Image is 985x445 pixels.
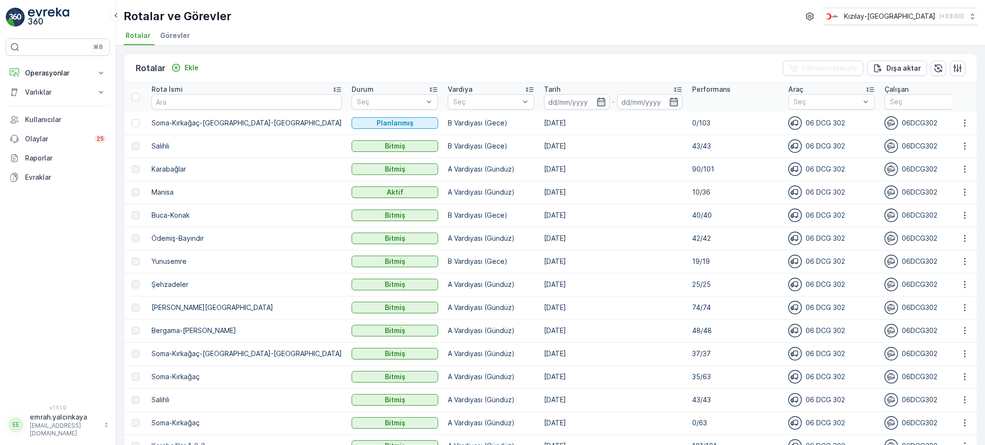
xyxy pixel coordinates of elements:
[890,97,956,107] p: Seç
[692,395,779,405] p: 43/43
[884,139,898,153] img: svg%3e
[124,9,231,24] p: Rotalar ve Görevler
[8,417,24,433] div: EE
[884,185,971,199] div: 06DCG302
[25,134,89,144] p: Olaylar
[884,116,971,130] div: 06DCG302
[823,8,977,25] button: Kızılay-[GEOGRAPHIC_DATA](+03:00)
[132,350,139,358] div: Toggle Row Selected
[884,278,898,291] img: svg%3e
[448,257,534,266] p: B Vardiyası (Gece)
[152,141,342,151] p: Salihli
[539,181,687,204] td: [DATE]
[352,348,438,359] button: Bitmiş
[788,347,802,360] img: svg%3e
[152,349,342,358] p: Soma-Kırkağaç-[GEOGRAPHIC_DATA]-[GEOGRAPHIC_DATA]
[352,302,438,313] button: Bitmiş
[25,153,106,163] p: Raporlar
[352,233,438,244] button: Bitmiş
[167,62,202,74] button: Ekle
[152,257,342,266] p: Yunusemre
[692,141,779,151] p: 43/43
[352,371,438,383] button: Bitmiş
[788,416,802,430] img: svg%3e
[132,142,139,150] div: Toggle Row Selected
[152,85,183,94] p: Rota İsmi
[448,280,534,289] p: A Vardiyası (Gündüz)
[692,234,779,243] p: 42/42
[788,324,802,337] img: svg%3e
[6,129,110,148] a: Olaylar25
[692,349,779,358] p: 37/37
[6,405,110,410] span: v 1.51.0
[884,116,898,130] img: svg%3e
[25,173,106,182] p: Evraklar
[387,187,404,197] p: Aktif
[30,422,99,437] p: [EMAIL_ADDRESS][DOMAIN_NAME]
[788,209,875,222] div: 06 DCG 302
[25,68,90,78] p: Operasyonlar
[132,165,139,173] div: Toggle Row Selected
[692,85,731,94] p: Performans
[385,280,405,289] p: Bitmiş
[884,139,971,153] div: 06DCG302
[788,209,802,222] img: svg%3e
[823,11,840,22] img: k%C4%B1z%C4%B1lay_jywRncg.png
[544,85,560,94] p: Tarih
[788,185,875,199] div: 06 DCG 302
[884,232,971,245] div: 06DCG302
[884,301,898,314] img: svg%3e
[692,210,779,220] p: 40/40
[448,418,534,428] p: A Vardiyası (Gündüz)
[617,94,683,110] input: dd/mm/yyyy
[884,324,898,337] img: svg%3e
[788,116,875,130] div: 06 DCG 302
[884,162,971,176] div: 06DCG302
[132,235,139,242] div: Toggle Row Selected
[352,163,438,175] button: Bitmiş
[544,94,610,110] input: dd/mm/yyyy
[152,303,342,312] p: [PERSON_NAME][GEOGRAPHIC_DATA]
[352,117,438,129] button: Planlanmış
[448,141,534,151] p: B Vardiyası (Gece)
[6,412,110,437] button: EEemrah.yalcinkaya[EMAIL_ADDRESS][DOMAIN_NAME]
[692,118,779,128] p: 0/103
[448,234,534,243] p: A Vardiyası (Gündüz)
[539,342,687,365] td: [DATE]
[788,301,802,314] img: svg%3e
[385,326,405,335] p: Bitmiş
[692,257,779,266] p: 19/19
[788,416,875,430] div: 06 DCG 302
[884,347,971,360] div: 06DCG302
[448,303,534,312] p: A Vardiyası (Gündüz)
[448,349,534,358] p: A Vardiyası (Gündüz)
[692,418,779,428] p: 0/63
[884,162,898,176] img: svg%3e
[352,256,438,267] button: Bitmiş
[352,210,438,221] button: Bitmiş
[385,418,405,428] p: Bitmiş
[385,164,405,174] p: Bitmiş
[132,327,139,334] div: Toggle Row Selected
[152,118,342,128] p: Soma-Kırkağaç-[GEOGRAPHIC_DATA]-[GEOGRAPHIC_DATA]
[152,326,342,335] p: Bergama-[PERSON_NAME]
[788,232,875,245] div: 06 DCG 302
[6,8,25,27] img: logo
[377,118,414,128] p: Planlanmış
[385,395,405,405] p: Bitmiş
[448,164,534,174] p: A Vardiyası (Gündüz)
[385,234,405,243] p: Bitmiş
[788,162,802,176] img: svg%3e
[152,372,342,382] p: Soma-Kırkağaç
[612,96,615,108] p: -
[788,139,802,153] img: svg%3e
[132,373,139,381] div: Toggle Row Selected
[692,303,779,312] p: 74/74
[132,258,139,265] div: Toggle Row Selected
[867,61,927,76] button: Dışa aktar
[788,393,875,407] div: 06 DCG 302
[884,85,909,94] p: Çalışan
[6,110,110,129] a: Kullanıcılar
[352,140,438,152] button: Bitmiş
[132,211,139,219] div: Toggle Row Selected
